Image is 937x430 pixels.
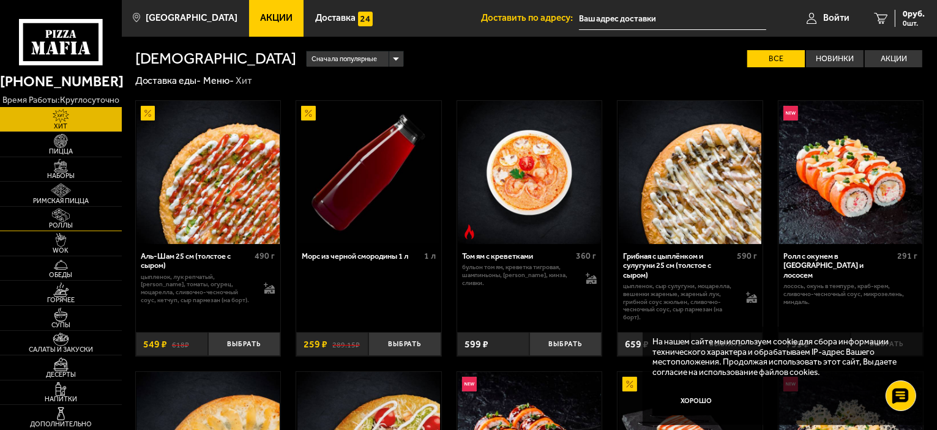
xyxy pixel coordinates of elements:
[623,251,734,280] div: Грибная с цыплёнком и сулугуни 25 см (толстое с сыром)
[737,251,757,261] span: 590 г
[462,264,575,287] p: бульон том ям, креветка тигровая, шампиньоны, [PERSON_NAME], кинза, сливки.
[208,332,280,356] button: Выбрать
[304,339,327,349] span: 259 ₽
[783,283,917,306] p: лосось, окунь в темпуре, краб-крем, сливочно-чесночный соус, микрозелень, миндаль.
[141,273,254,305] p: цыпленок, лук репчатый, [PERSON_NAME], томаты, огурец, моцарелла, сливочно-чесночный соус, кетчуп...
[358,12,373,26] img: 15daf4d41897b9f0e9f617042186c801.svg
[779,101,922,244] img: Ролл с окунем в темпуре и лососем
[652,336,906,377] p: На нашем сайте мы используем cookie для сбора информации технического характера и обрабатываем IP...
[296,101,441,244] a: АкционныйМорс из черной смородины 1 л
[481,13,579,23] span: Доставить по адресу:
[618,101,763,244] a: Грибная с цыплёнком и сулугуни 25 см (толстое с сыром)
[332,339,360,349] s: 289.15 ₽
[806,50,864,68] label: Новинки
[457,101,602,244] a: Острое блюдоТом ям с креветками
[577,251,597,261] span: 360 г
[625,339,649,349] span: 659 ₽
[315,13,356,23] span: Доставка
[623,283,736,322] p: цыпленок, сыр сулугуни, моцарелла, вешенки жареные, жареный лук, грибной соус Жюльен, сливочно-че...
[462,251,573,261] div: Том ям с креветками
[462,224,477,239] img: Острое блюдо
[203,75,234,86] a: Меню-
[823,13,849,23] span: Войти
[141,251,252,270] div: Аль-Шам 25 см (толстое с сыром)
[424,251,436,261] span: 1 л
[172,339,189,349] s: 618 ₽
[135,51,297,67] h1: [DEMOGRAPHIC_DATA]
[898,251,918,261] span: 291 г
[260,13,293,23] span: Акции
[619,101,762,244] img: Грибная с цыплёнком и сулугуни 25 см (толстое с сыром)
[747,50,805,68] label: Все
[903,10,925,18] span: 0 руб.
[465,339,488,349] span: 599 ₽
[302,251,421,261] div: Морс из черной смородины 1 л
[146,13,237,23] span: [GEOGRAPHIC_DATA]
[903,20,925,27] span: 0 шт.
[143,339,167,349] span: 549 ₽
[622,377,637,391] img: Акционный
[529,332,602,356] button: Выбрать
[297,101,441,244] img: Морс из черной смородины 1 л
[135,75,201,86] a: Доставка еды-
[236,75,252,87] div: Хит
[301,106,316,120] img: Акционный
[462,377,477,391] img: Новинка
[141,106,155,120] img: Акционный
[368,332,441,356] button: Выбрать
[136,101,280,244] img: Аль-Шам 25 см (толстое с сыром)
[458,101,601,244] img: Том ям с креветками
[783,106,798,120] img: Новинка
[778,101,924,244] a: НовинкаРолл с окунем в темпуре и лососем
[579,7,766,30] input: Ваш адрес доставки
[136,101,281,244] a: АкционныйАль-Шам 25 см (толстое с сыром)
[255,251,275,261] span: 490 г
[652,387,741,416] button: Хорошо
[783,251,894,280] div: Ролл с окунем в [GEOGRAPHIC_DATA] и лососем
[865,50,922,68] label: Акции
[312,50,377,69] span: Сначала популярные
